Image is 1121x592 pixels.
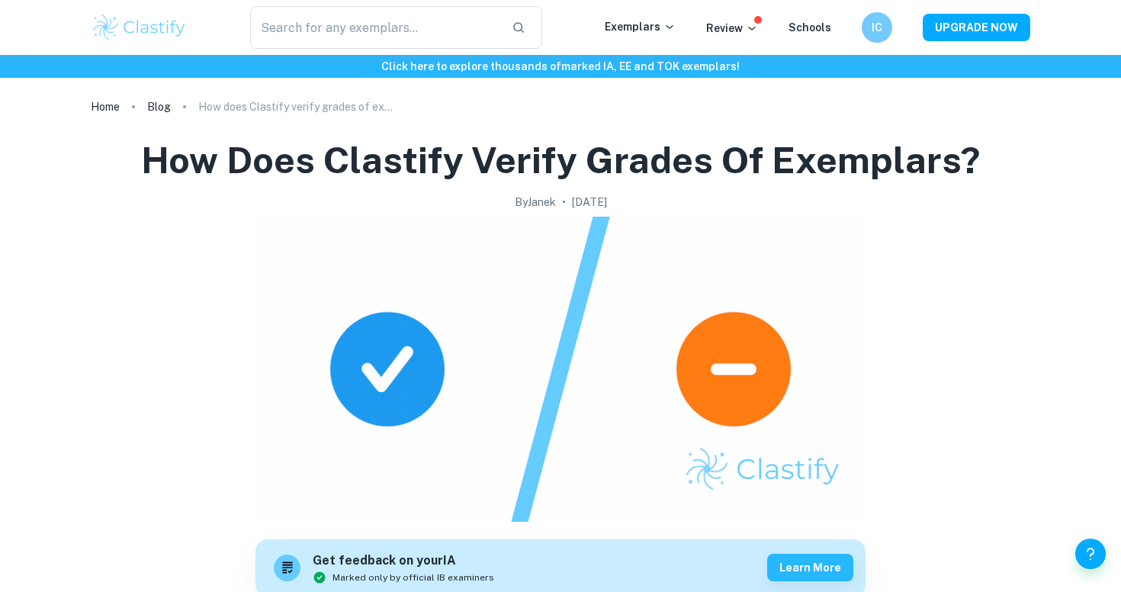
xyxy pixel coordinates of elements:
[141,136,980,185] h1: How does Clastify verify grades of exemplars?
[3,58,1118,75] h6: Click here to explore thousands of marked IA, EE and TOK exemplars !
[255,217,866,522] img: How does Clastify verify grades of exemplars? cover image
[562,194,566,211] p: •
[789,21,831,34] a: Schools
[869,19,886,36] h6: IC
[332,571,494,584] span: Marked only by official IB examiners
[572,194,607,211] h2: [DATE]
[91,96,120,117] a: Home
[515,194,556,211] h2: By Janek
[1075,539,1106,569] button: Help and Feedback
[250,6,499,49] input: Search for any exemplars...
[923,14,1030,41] button: UPGRADE NOW
[313,552,494,571] h6: Get feedback on your IA
[605,18,676,35] p: Exemplars
[767,554,853,581] button: Learn more
[862,12,892,43] button: IC
[706,20,758,37] p: Review
[147,96,171,117] a: Blog
[91,12,188,43] img: Clastify logo
[198,98,397,115] p: How does Clastify verify grades of exemplars?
